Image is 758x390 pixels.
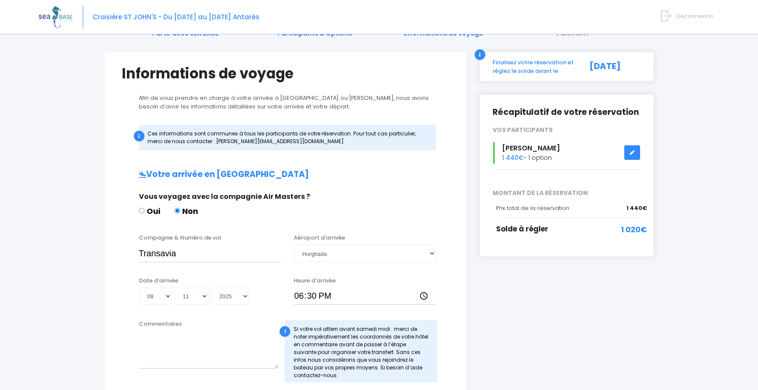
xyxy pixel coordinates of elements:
[134,131,144,141] div: i
[139,192,310,201] span: Vous voyagez avec la compagnie Air Masters ?
[280,326,290,337] div: !
[475,49,485,60] div: i
[676,12,713,20] span: Déconnexion
[93,12,259,21] span: Croisière ST JOHN'S - Du [DATE] au [DATE] Antarès
[139,125,436,150] div: Ces informations sont communes à tous les participants de votre réservation. Pour tout cas partic...
[486,58,580,75] div: Finalisez votre réservation et réglez le solde avant le
[486,189,647,198] span: MONTANT DE LA RÉSERVATION
[294,234,345,242] label: Aéroport d'arrivée
[626,204,647,213] span: 1 440€
[502,143,560,153] span: [PERSON_NAME]
[580,58,647,75] div: [DATE]
[174,205,198,217] label: Non
[496,204,569,212] span: Prix total de la réservation
[493,108,641,117] h2: Récapitulatif de votre réservation
[139,320,182,328] label: Commentaires
[139,234,221,242] label: Compagnie & Numéro de vol
[174,208,180,213] input: Non
[285,320,437,382] div: Si votre vol atterri avant samedi midi : merci de noter impérativement les coordonnés de votre hô...
[122,65,449,82] h1: Informations de voyage
[294,276,336,285] label: Heure d'arrivée
[139,205,160,217] label: Oui
[122,94,449,111] p: Afin de vous prendre en charge à votre arrivée à [GEOGRAPHIC_DATA] ou [PERSON_NAME], nous avons b...
[496,224,548,234] span: Solde à régler
[502,153,523,162] span: 1 440€
[122,170,449,180] h2: Votre arrivée en [GEOGRAPHIC_DATA]
[486,142,647,164] div: - 1 option
[139,208,144,213] input: Oui
[621,224,647,235] span: 1 020€
[486,126,647,135] div: VOS PARTICIPANTS
[139,276,178,285] label: Date d'arrivée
